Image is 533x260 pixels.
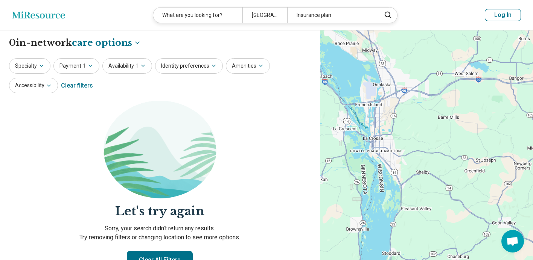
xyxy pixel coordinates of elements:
[153,8,242,23] div: What are you looking for?
[61,77,93,95] div: Clear filters
[9,203,311,220] h2: Let's try again
[287,8,376,23] div: Insurance plan
[501,230,524,252] div: Open chat
[9,224,311,242] p: Sorry, your search didn’t return any results. Try removing filters or changing location to see mo...
[485,9,521,21] button: Log In
[136,62,139,70] span: 1
[83,62,86,70] span: 1
[53,58,99,74] button: Payment1
[72,36,132,49] span: care options
[155,58,223,74] button: Identity preferences
[242,8,287,23] div: [GEOGRAPHIC_DATA]
[9,78,58,93] button: Accessibility
[226,58,270,74] button: Amenities
[102,58,152,74] button: Availability1
[72,36,141,49] button: Care options
[9,36,141,49] h1: 0 in-network
[9,58,50,74] button: Specialty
